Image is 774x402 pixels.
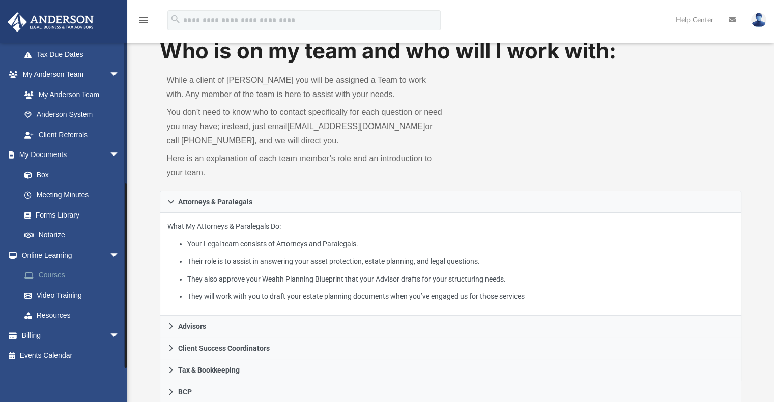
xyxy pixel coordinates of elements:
[7,325,135,346] a: Billingarrow_drop_down
[167,220,734,303] p: What My Attorneys & Paralegals Do:
[14,105,130,125] a: Anderson System
[7,346,135,366] a: Events Calendar
[14,165,125,185] a: Box
[160,191,742,213] a: Attorneys & Paralegals
[160,359,742,381] a: Tax & Bookkeeping
[7,245,135,265] a: Online Learningarrow_drop_down
[14,265,135,286] a: Courses
[167,105,444,148] p: You don’t need to know who to contact specifically for each question or need you may have; instea...
[14,285,130,305] a: Video Training
[178,388,192,395] span: BCP
[167,151,444,180] p: Here is an explanation of each team member’s role and an introduction to your team.
[187,238,734,251] li: Your Legal team consists of Attorneys and Paralegals.
[14,125,130,145] a: Client Referrals
[160,337,742,359] a: Client Success Coordinators
[160,36,742,66] h1: Who is on my team and who will I work with:
[160,316,742,337] a: Advisors
[178,366,240,374] span: Tax & Bookkeeping
[14,225,130,245] a: Notarize
[109,325,130,346] span: arrow_drop_down
[170,14,181,25] i: search
[160,213,742,316] div: Attorneys & Paralegals
[14,44,135,65] a: Tax Due Dates
[178,323,206,330] span: Advisors
[167,73,444,102] p: While a client of [PERSON_NAME] you will be assigned a Team to work with. Any member of the team ...
[109,245,130,266] span: arrow_drop_down
[287,122,425,131] a: [EMAIL_ADDRESS][DOMAIN_NAME]
[751,13,766,27] img: User Pic
[14,185,130,205] a: Meeting Minutes
[109,65,130,85] span: arrow_drop_down
[109,145,130,166] span: arrow_drop_down
[178,198,252,205] span: Attorneys & Paralegals
[178,345,270,352] span: Client Success Coordinators
[7,65,130,85] a: My Anderson Teamarrow_drop_down
[137,14,150,26] i: menu
[7,145,130,165] a: My Documentsarrow_drop_down
[187,290,734,303] li: They will work with you to draft your estate planning documents when you’ve engaged us for those ...
[14,305,135,326] a: Resources
[14,205,125,225] a: Forms Library
[187,273,734,286] li: They also approve your Wealth Planning Blueprint that your Advisor drafts for your structuring ne...
[14,84,125,105] a: My Anderson Team
[137,19,150,26] a: menu
[187,255,734,268] li: Their role is to assist in answering your asset protection, estate planning, and legal questions.
[5,12,97,32] img: Anderson Advisors Platinum Portal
